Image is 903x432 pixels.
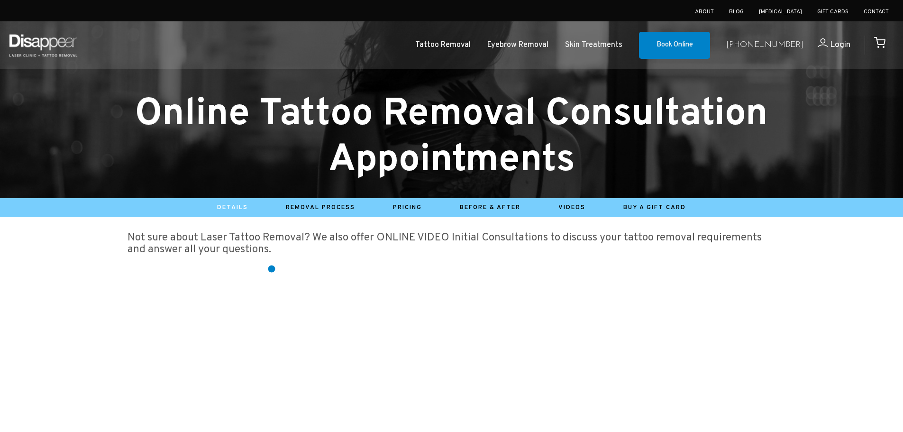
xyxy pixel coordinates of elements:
a: Skin Treatments [565,38,622,52]
a: About [695,8,714,16]
a: Before & After [460,204,520,211]
a: Buy A Gift Card [623,204,686,211]
a: Videos [558,204,585,211]
a: Removal Process [286,204,355,211]
big: Not sure about Laser Tattoo Removal? We also offer ONLINE VIDEO Initial Consultations to discuss ... [128,231,762,257]
a: Login [803,38,850,52]
a: Pricing [393,204,422,211]
a: Contact [864,8,889,16]
a: Blog [729,8,744,16]
a: Eyebrow Removal [487,38,548,52]
a: [MEDICAL_DATA] [759,8,802,16]
a: Tattoo Removal [415,38,471,52]
img: Disappear - Laser Clinic and Tattoo Removal Services in Sydney, Australia [7,28,79,62]
a: Details [217,204,248,211]
a: Gift Cards [817,8,848,16]
a: [PHONE_NUMBER] [726,38,803,52]
small: Online Tattoo Removal Consultation Appointments [135,91,768,185]
a: Book Online [639,32,710,59]
span: Login [830,39,850,50]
